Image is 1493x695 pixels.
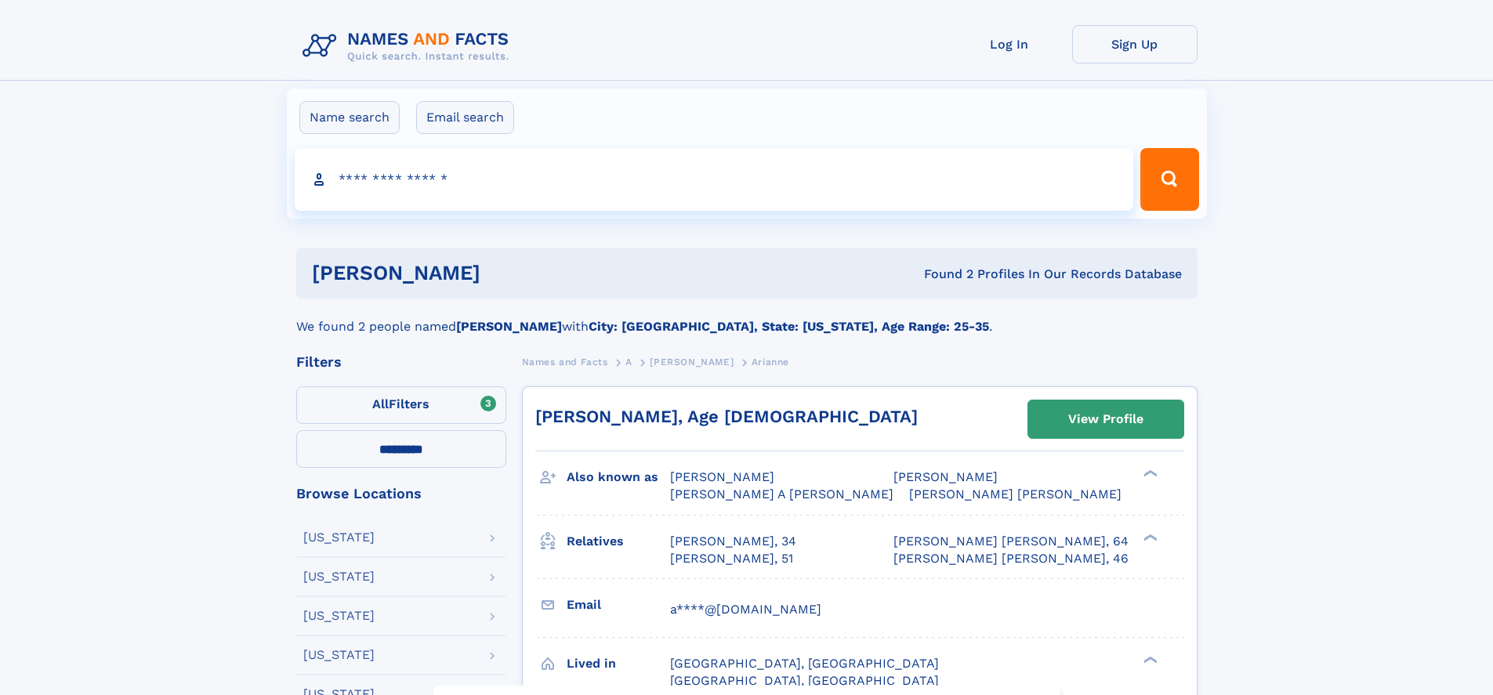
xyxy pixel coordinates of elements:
[567,464,670,490] h3: Also known as
[625,357,632,367] span: A
[535,407,918,426] a: [PERSON_NAME], Age [DEMOGRAPHIC_DATA]
[372,396,389,411] span: All
[1140,148,1198,211] button: Search Button
[303,610,375,622] div: [US_STATE]
[625,352,632,371] a: A
[299,101,400,134] label: Name search
[1140,654,1158,664] div: ❯
[947,25,1072,63] a: Log In
[296,386,506,424] label: Filters
[1072,25,1198,63] a: Sign Up
[296,25,522,67] img: Logo Names and Facts
[303,531,375,544] div: [US_STATE]
[670,487,893,501] span: [PERSON_NAME] A [PERSON_NAME]
[702,266,1182,283] div: Found 2 Profiles In Our Records Database
[1028,400,1183,438] a: View Profile
[670,550,793,567] a: [PERSON_NAME], 51
[650,352,734,371] a: [PERSON_NAME]
[296,299,1198,336] div: We found 2 people named with .
[416,101,514,134] label: Email search
[567,528,670,555] h3: Relatives
[456,319,562,334] b: [PERSON_NAME]
[670,673,939,688] span: [GEOGRAPHIC_DATA], [GEOGRAPHIC_DATA]
[567,592,670,618] h3: Email
[670,656,939,671] span: [GEOGRAPHIC_DATA], [GEOGRAPHIC_DATA]
[752,357,789,367] span: Arianne
[312,263,702,283] h1: [PERSON_NAME]
[1068,401,1143,437] div: View Profile
[893,469,998,484] span: [PERSON_NAME]
[909,487,1122,501] span: [PERSON_NAME] [PERSON_NAME]
[650,357,734,367] span: [PERSON_NAME]
[893,533,1129,550] a: [PERSON_NAME] [PERSON_NAME], 64
[296,355,506,369] div: Filters
[303,570,375,583] div: [US_STATE]
[670,469,774,484] span: [PERSON_NAME]
[1140,469,1158,479] div: ❯
[589,319,989,334] b: City: [GEOGRAPHIC_DATA], State: [US_STATE], Age Range: 25-35
[522,352,608,371] a: Names and Facts
[295,148,1134,211] input: search input
[303,649,375,661] div: [US_STATE]
[567,650,670,677] h3: Lived in
[670,533,796,550] a: [PERSON_NAME], 34
[1140,532,1158,542] div: ❯
[296,487,506,501] div: Browse Locations
[893,550,1129,567] a: [PERSON_NAME] [PERSON_NAME], 46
